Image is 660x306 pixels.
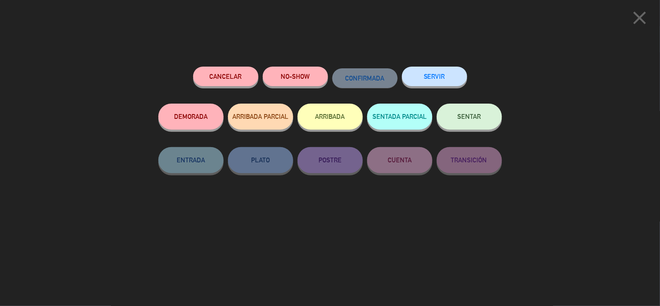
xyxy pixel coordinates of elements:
[298,147,363,173] button: POSTRE
[332,68,398,88] button: CONFIRMADA
[367,104,432,130] button: SENTADA PARCIAL
[437,147,502,173] button: TRANSICIÓN
[193,67,258,86] button: Cancelar
[263,67,328,86] button: NO-SHOW
[232,113,288,120] span: ARRIBADA PARCIAL
[298,104,363,130] button: ARRIBADA
[458,113,481,120] span: SENTAR
[158,104,224,130] button: DEMORADA
[629,7,651,29] i: close
[626,7,653,32] button: close
[228,104,293,130] button: ARRIBADA PARCIAL
[158,147,224,173] button: ENTRADA
[228,147,293,173] button: PLATO
[345,74,385,82] span: CONFIRMADA
[367,147,432,173] button: CUENTA
[437,104,502,130] button: SENTAR
[402,67,467,86] button: SERVIR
